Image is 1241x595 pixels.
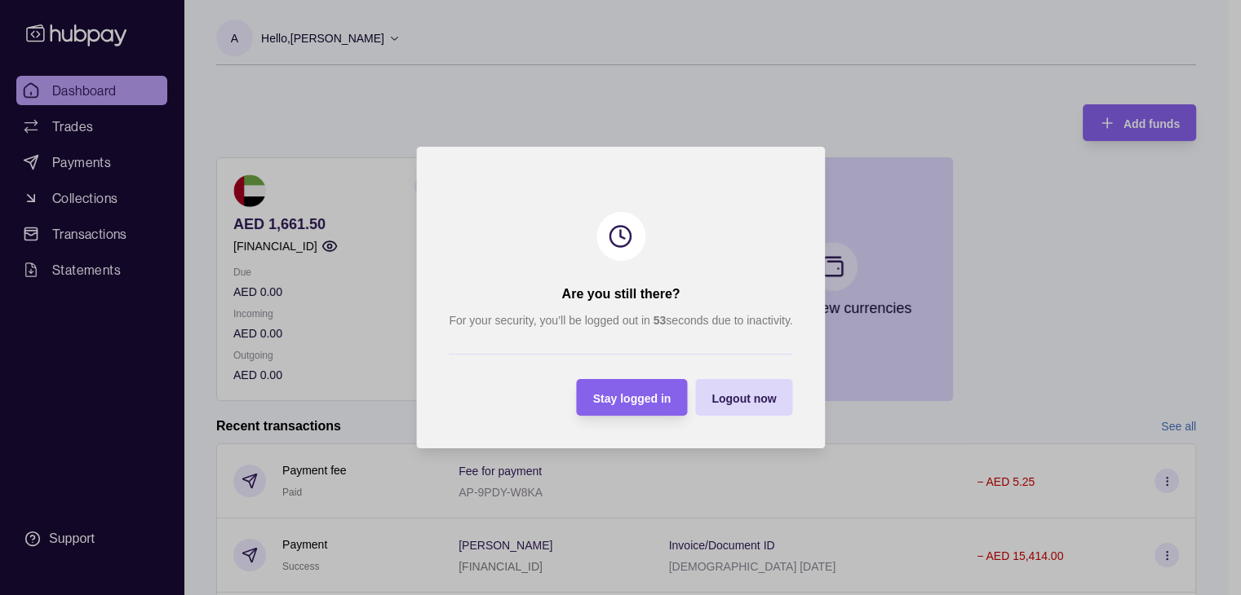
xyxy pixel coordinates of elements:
strong: 53 [653,314,666,327]
h2: Are you still there? [561,285,680,303]
button: Logout now [695,379,792,416]
span: Logout now [711,392,776,405]
button: Stay logged in [576,379,687,416]
span: Stay logged in [592,392,671,405]
p: For your security, you’ll be logged out in seconds due to inactivity. [449,311,792,329]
